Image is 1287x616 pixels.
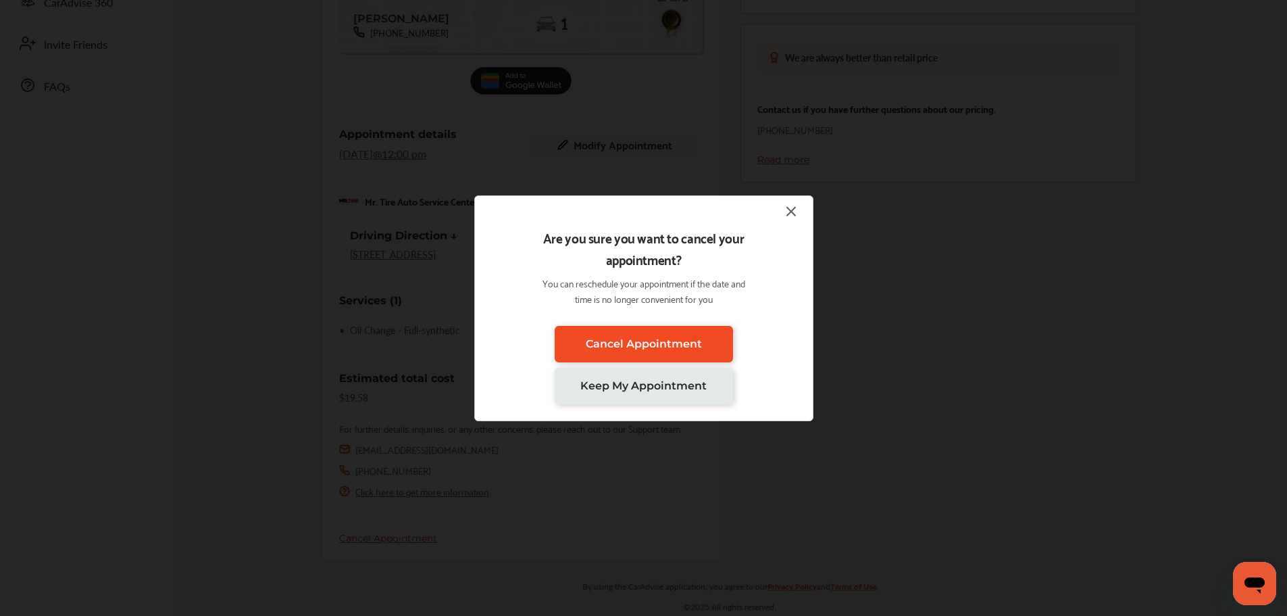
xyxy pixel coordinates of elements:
[1233,562,1276,605] iframe: Button to launch messaging window
[586,337,702,350] span: Cancel Appointment
[580,379,707,392] span: Keep My Appointment
[537,227,750,270] p: Are you sure you want to cancel your appointment?
[555,326,733,362] a: Cancel Appointment
[783,203,799,220] img: close-icon.a004319c.svg
[555,368,733,404] a: Keep My Appointment
[537,275,750,306] p: You can reschedule your appointment if the date and time is no longer convenient for you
